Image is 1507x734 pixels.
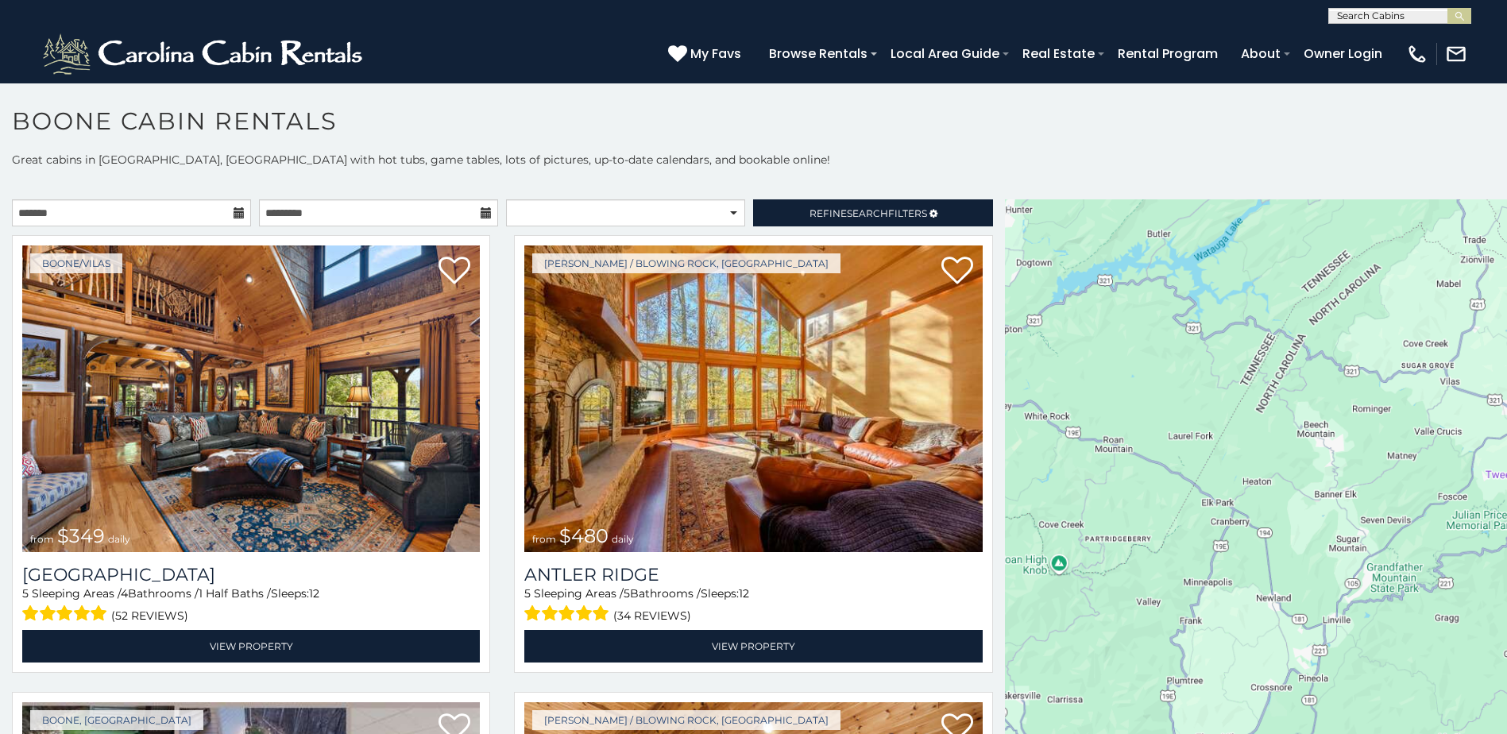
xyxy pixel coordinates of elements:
a: Local Area Guide [883,40,1007,68]
a: Browse Rentals [761,40,875,68]
span: Search [847,207,888,219]
a: Owner Login [1296,40,1390,68]
img: 1714397585_thumbnail.jpeg [524,245,982,552]
span: 5 [524,586,531,601]
span: 12 [309,586,319,601]
a: RefineSearchFilters [753,199,992,226]
a: About [1233,40,1289,68]
span: (34 reviews) [613,605,691,626]
img: 1714398500_thumbnail.jpeg [22,245,480,552]
a: Boone/Vilas [30,253,122,273]
img: phone-regular-white.png [1406,43,1428,65]
a: View Property [524,630,982,663]
a: from $349 daily [22,245,480,552]
span: 4 [121,586,128,601]
a: Real Estate [1014,40,1103,68]
h3: Diamond Creek Lodge [22,564,480,585]
span: daily [612,533,634,545]
a: My Favs [668,44,745,64]
a: Boone, [GEOGRAPHIC_DATA] [30,710,203,730]
div: Sleeping Areas / Bathrooms / Sleeps: [524,585,982,626]
a: Add to favorites [941,255,973,288]
a: [PERSON_NAME] / Blowing Rock, [GEOGRAPHIC_DATA] [532,710,840,730]
a: from $480 daily [524,245,982,552]
span: Refine Filters [810,207,927,219]
span: 5 [22,586,29,601]
span: from [30,533,54,545]
a: [PERSON_NAME] / Blowing Rock, [GEOGRAPHIC_DATA] [532,253,840,273]
span: 5 [624,586,630,601]
a: [GEOGRAPHIC_DATA] [22,564,480,585]
span: $349 [57,524,105,547]
a: View Property [22,630,480,663]
span: from [532,533,556,545]
a: Antler Ridge [524,564,982,585]
img: mail-regular-white.png [1445,43,1467,65]
span: My Favs [690,44,741,64]
span: (52 reviews) [111,605,188,626]
div: Sleeping Areas / Bathrooms / Sleeps: [22,585,480,626]
a: Add to favorites [439,255,470,288]
span: 12 [739,586,749,601]
span: 1 Half Baths / [199,586,271,601]
a: Rental Program [1110,40,1226,68]
span: daily [108,533,130,545]
span: $480 [559,524,609,547]
img: White-1-2.png [40,30,369,78]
